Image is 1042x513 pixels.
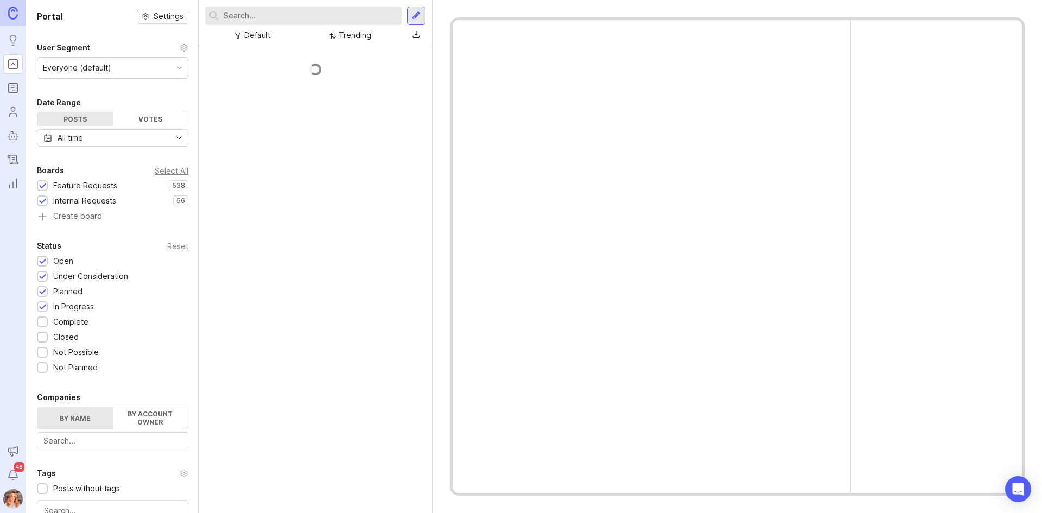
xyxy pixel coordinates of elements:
a: Reporting [3,174,23,193]
a: Ideas [3,30,23,50]
div: Closed [53,331,79,343]
a: Portal [3,54,23,74]
div: Trending [339,29,371,41]
div: All time [58,132,83,144]
input: Search... [43,435,182,447]
div: Default [244,29,270,41]
button: Announcements [3,441,23,461]
div: Date Range [37,96,81,109]
div: Feature Requests [53,180,117,192]
h1: Portal [37,10,63,23]
div: In Progress [53,301,94,313]
label: By account owner [113,407,188,429]
div: User Segment [37,41,90,54]
div: Tags [37,467,56,480]
p: 538 [172,181,185,190]
div: Everyone (default) [43,62,111,74]
div: Votes [113,112,188,126]
div: Companies [37,391,80,404]
div: Not Possible [53,346,99,358]
div: Complete [53,316,88,328]
div: Under Consideration [53,270,128,282]
div: Planned [53,286,82,297]
a: Autopilot [3,126,23,145]
label: By name [37,407,113,429]
img: Canny Home [8,7,18,19]
button: Bronwen W [3,489,23,509]
div: Posts without tags [53,483,120,495]
div: Boards [37,164,64,177]
button: Notifications [3,465,23,485]
a: Create board [37,212,188,222]
div: Posts [37,112,113,126]
div: Not Planned [53,362,98,373]
div: Open [53,255,73,267]
div: Reset [167,243,188,249]
div: Select All [155,168,188,174]
div: Status [37,239,61,252]
div: Internal Requests [53,195,116,207]
p: 66 [176,197,185,205]
span: Settings [154,11,183,22]
a: Changelog [3,150,23,169]
input: Search... [224,10,397,22]
button: Settings [137,9,188,24]
span: 48 [14,462,24,472]
a: Roadmaps [3,78,23,98]
div: Open Intercom Messenger [1005,476,1031,502]
svg: toggle icon [170,134,188,142]
a: Users [3,102,23,122]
